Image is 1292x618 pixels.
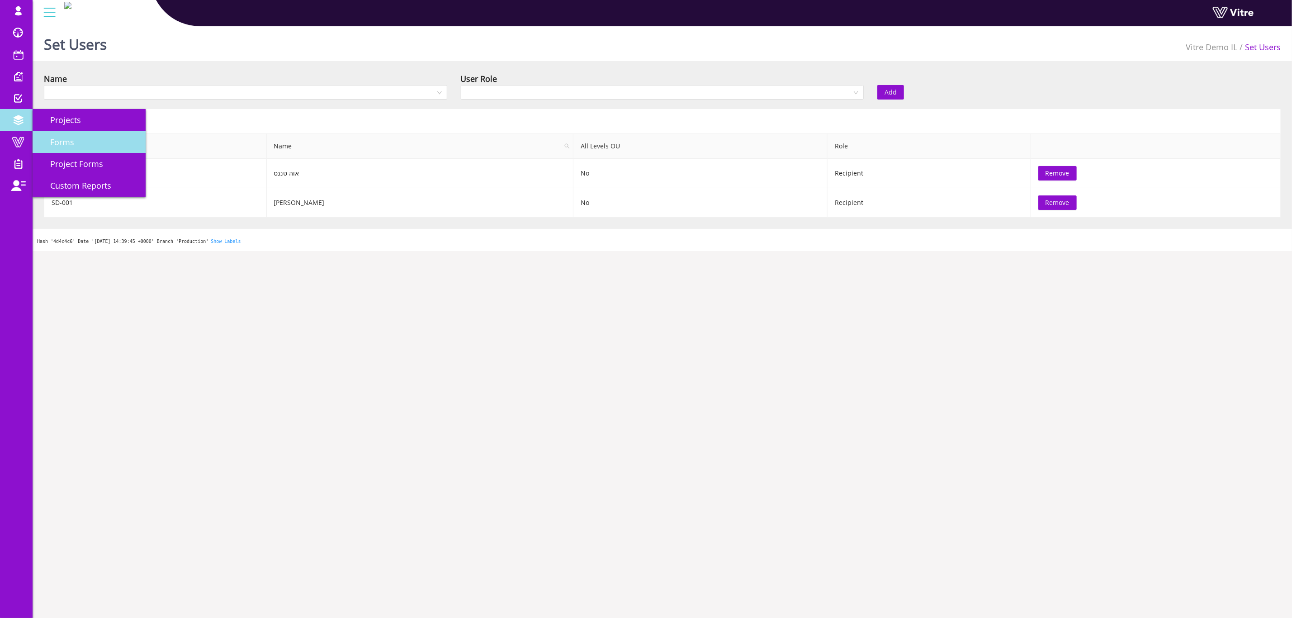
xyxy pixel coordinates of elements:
a: Vitre Demo IL [1186,42,1237,52]
a: Projects [33,109,146,131]
h1: Set Users [44,23,107,61]
td: [PERSON_NAME] [267,188,574,218]
span: Hash '4d4c4c6' Date '[DATE] 14:39:45 +0000' Branch 'Production' [37,239,208,244]
a: Show Labels [211,239,241,244]
span: Remove [1046,198,1070,208]
span: Project Forms [39,158,103,169]
button: Add [877,85,904,100]
span: Custom Reports [39,180,111,191]
button: Remove [1038,166,1077,181]
td: אוה טננס [267,159,574,188]
span: Forms [39,137,74,147]
a: Forms [33,131,146,153]
span: SD-001 [52,198,73,207]
li: Set Users [1237,41,1281,53]
th: All Levels OU [573,134,828,159]
span: Remove [1046,168,1070,178]
div: User Role [461,72,497,85]
span: search [561,134,573,158]
span: search [564,143,570,149]
td: No [573,188,828,218]
div: Form users [44,109,1281,133]
td: No [573,159,828,188]
span: Name [267,134,573,158]
img: Logo-Web.png [64,2,71,9]
th: External Id [44,134,267,159]
button: Remove [1038,195,1077,210]
th: Role [828,134,1031,159]
span: Recipient [835,198,863,207]
span: Projects [39,114,81,125]
a: Project Forms [33,153,146,175]
div: Name [44,72,67,85]
a: Custom Reports [33,175,146,196]
span: Recipient [835,169,863,177]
